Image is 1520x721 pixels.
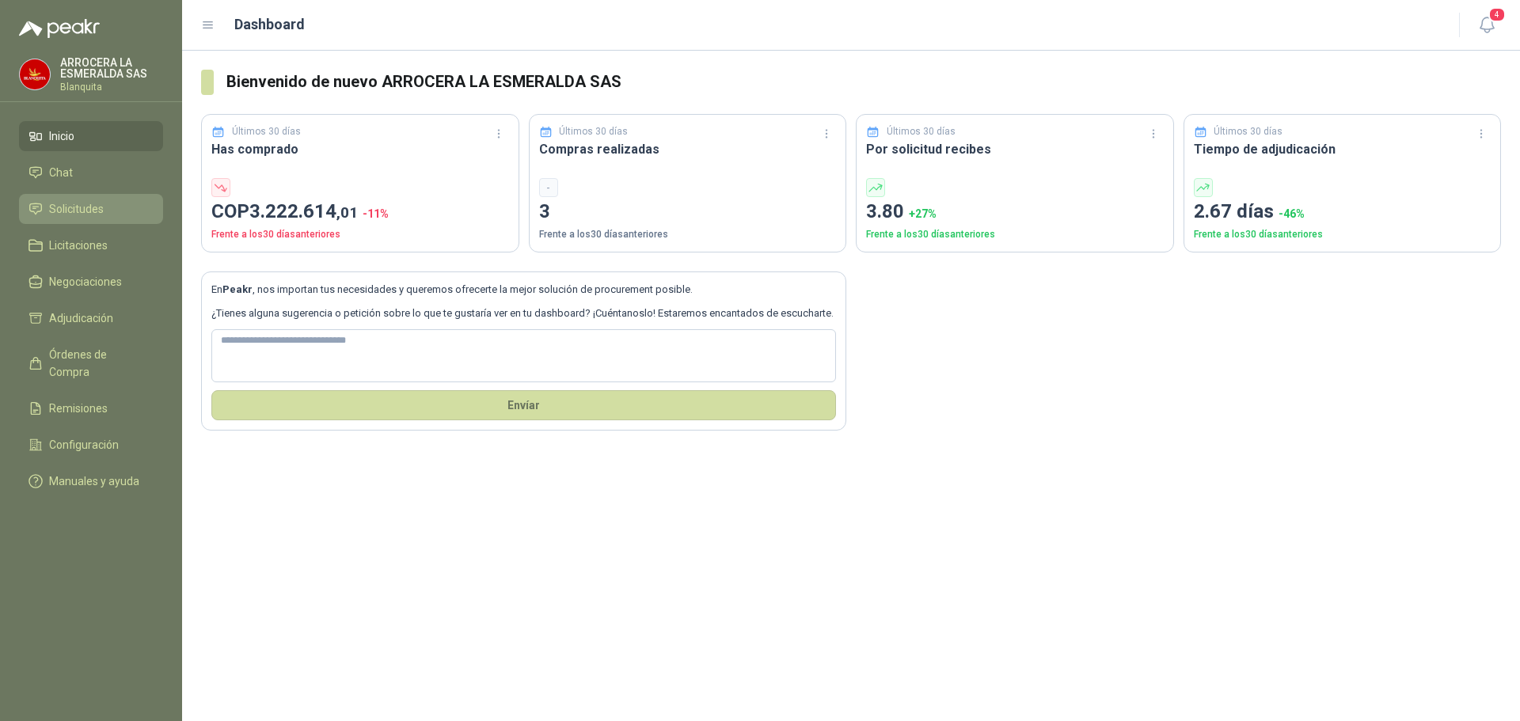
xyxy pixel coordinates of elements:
[19,230,163,260] a: Licitaciones
[1194,197,1491,227] p: 2.67 días
[539,178,558,197] div: -
[234,13,305,36] h1: Dashboard
[232,124,301,139] p: Últimos 30 días
[211,139,509,159] h3: Has comprado
[211,390,836,420] button: Envíar
[211,227,509,242] p: Frente a los 30 días anteriores
[19,121,163,151] a: Inicio
[909,207,937,220] span: + 27 %
[49,346,148,381] span: Órdenes de Compra
[249,200,358,222] span: 3.222.614
[211,197,509,227] p: COP
[49,273,122,290] span: Negociaciones
[19,430,163,460] a: Configuración
[19,19,100,38] img: Logo peakr
[222,283,253,295] b: Peakr
[211,305,836,321] p: ¿Tienes alguna sugerencia o petición sobre lo que te gustaría ver en tu dashboard? ¡Cuéntanoslo! ...
[539,197,837,227] p: 3
[1279,207,1305,220] span: -46 %
[49,237,108,254] span: Licitaciones
[49,127,74,145] span: Inicio
[49,200,104,218] span: Solicitudes
[1194,227,1491,242] p: Frente a los 30 días anteriores
[1194,139,1491,159] h3: Tiempo de adjudicación
[49,472,139,490] span: Manuales y ayuda
[539,139,837,159] h3: Compras realizadas
[19,393,163,423] a: Remisiones
[19,340,163,387] a: Órdenes de Compra
[19,303,163,333] a: Adjudicación
[887,124,956,139] p: Últimos 30 días
[19,267,163,297] a: Negociaciones
[363,207,389,220] span: -11 %
[559,124,628,139] p: Últimos 30 días
[226,70,1501,94] h3: Bienvenido de nuevo ARROCERA LA ESMERALDA SAS
[211,282,836,298] p: En , nos importan tus necesidades y queremos ofrecerte la mejor solución de procurement posible.
[1214,124,1282,139] p: Últimos 30 días
[49,436,119,453] span: Configuración
[20,59,50,89] img: Company Logo
[60,82,163,92] p: Blanquita
[19,194,163,224] a: Solicitudes
[336,203,358,222] span: ,01
[49,400,108,417] span: Remisiones
[539,227,837,242] p: Frente a los 30 días anteriores
[866,197,1164,227] p: 3.80
[866,139,1164,159] h3: Por solicitud recibes
[1472,11,1501,40] button: 4
[19,157,163,188] a: Chat
[866,227,1164,242] p: Frente a los 30 días anteriores
[49,164,73,181] span: Chat
[49,309,113,327] span: Adjudicación
[1488,7,1506,22] span: 4
[60,57,163,79] p: ARROCERA LA ESMERALDA SAS
[19,466,163,496] a: Manuales y ayuda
